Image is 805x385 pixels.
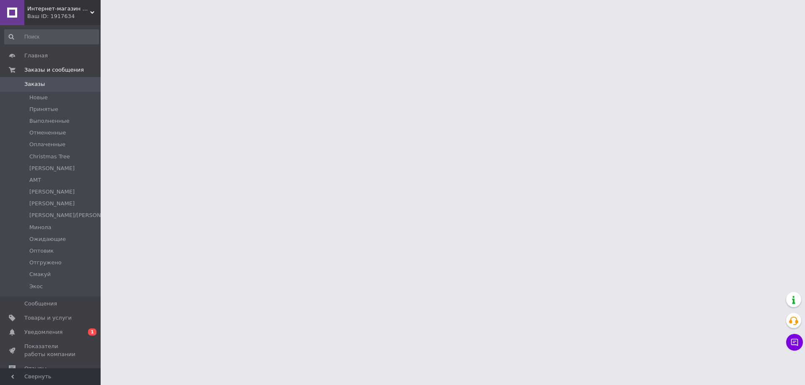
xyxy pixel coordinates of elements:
[24,314,72,322] span: Товары и услуги
[24,52,48,59] span: Главная
[27,13,101,20] div: Ваш ID: 1917634
[29,188,75,196] span: [PERSON_NAME]
[24,80,45,88] span: Заказы
[29,106,58,113] span: Принятые
[29,165,75,172] span: [PERSON_NAME]
[24,365,47,372] span: Отзывы
[24,343,78,358] span: Показатели работы компании
[29,247,54,255] span: Оптовик
[4,29,99,44] input: Поиск
[29,283,43,290] span: Экос
[24,300,57,307] span: Сообщения
[24,328,62,336] span: Уведомления
[29,259,62,266] span: Отгружено
[29,235,66,243] span: Ожидающие
[29,212,122,219] span: [PERSON_NAME]/[PERSON_NAME]
[29,141,65,148] span: Оплаченные
[29,200,75,207] span: [PERSON_NAME]
[27,5,90,13] span: Интернет-магазин электро-бытовых товаров "Восторг"
[29,117,70,125] span: Выполненные
[29,176,41,184] span: АМТ
[24,66,84,74] span: Заказы и сообщения
[88,328,96,336] span: 1
[29,129,66,137] span: Отмененные
[29,271,51,278] span: Смакуй
[29,94,48,101] span: Новые
[29,153,70,160] span: Christmas Tree
[29,224,51,231] span: Минола
[786,334,803,351] button: Чат с покупателем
